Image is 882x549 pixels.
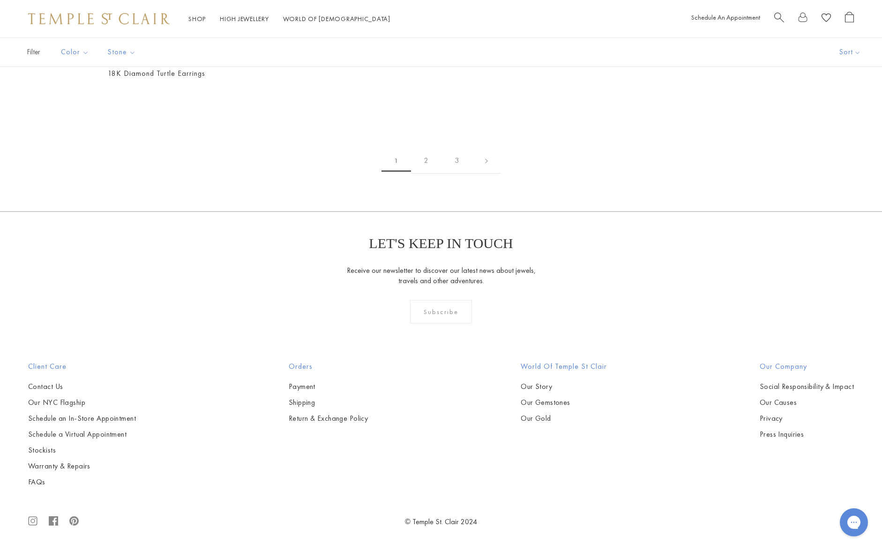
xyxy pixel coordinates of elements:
span: Stone [103,46,143,58]
span: Color [56,46,96,58]
h2: Orders [289,361,368,372]
a: Press Inquiries [760,429,854,439]
a: Return & Exchange Policy [289,413,368,424]
a: FAQs [28,477,136,487]
a: Our Causes [760,397,854,408]
a: Our Gemstones [521,397,607,408]
a: Search [774,12,784,26]
span: 1 [381,150,411,172]
a: Schedule An Appointment [691,13,760,22]
a: 3 [441,148,472,174]
div: Subscribe [410,300,472,323]
a: Next page [472,148,501,174]
button: Show sort by [818,38,882,66]
a: Our NYC Flagship [28,397,136,408]
a: Schedule an In-Store Appointment [28,413,136,424]
a: ShopShop [188,15,206,23]
a: Contact Us [28,381,136,392]
a: Our Gold [521,413,607,424]
a: Shipping [289,397,368,408]
a: Stockists [28,445,136,455]
button: Stone [101,42,143,63]
a: 18K Diamond Turtle Earrings [108,68,205,78]
h2: World of Temple St Clair [521,361,607,372]
a: Open Shopping Bag [845,12,854,26]
a: Schedule a Virtual Appointment [28,429,136,439]
a: High JewelleryHigh Jewellery [220,15,269,23]
a: Privacy [760,413,854,424]
a: Payment [289,381,368,392]
a: View Wishlist [822,12,831,26]
h2: Our Company [760,361,854,372]
p: Receive our newsletter to discover our latest news about jewels, travels and other adventures. [346,265,536,286]
h2: Client Care [28,361,136,372]
iframe: Gorgias live chat messenger [835,505,873,540]
img: Temple St. Clair [28,13,170,24]
a: Warranty & Repairs [28,461,136,471]
a: World of [DEMOGRAPHIC_DATA]World of [DEMOGRAPHIC_DATA] [283,15,390,23]
p: LET'S KEEP IN TOUCH [369,235,513,251]
a: Our Story [521,381,607,392]
nav: Main navigation [188,13,390,25]
a: Social Responsibility & Impact [760,381,854,392]
a: 2 [411,148,441,174]
a: © Temple St. Clair 2024 [405,517,477,527]
button: Color [54,42,96,63]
